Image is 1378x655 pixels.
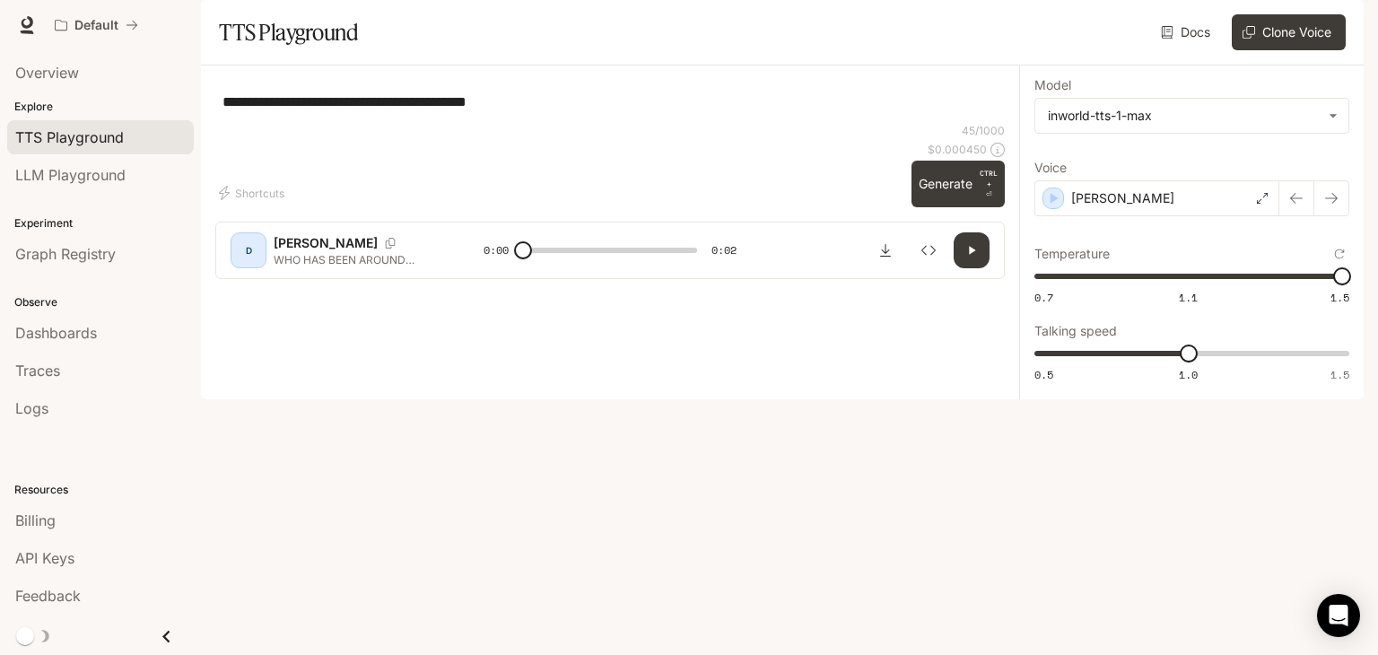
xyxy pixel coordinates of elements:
div: Open Intercom Messenger [1317,594,1360,637]
p: WHO HAS BEEN AROUND LONGER — SHARKS OR TREES? [274,252,440,267]
h1: TTS Playground [219,14,358,50]
div: inworld-tts-1-max [1035,99,1348,133]
p: Talking speed [1034,325,1117,337]
div: inworld-tts-1-max [1048,107,1320,125]
p: Model [1034,79,1071,92]
span: 0.5 [1034,367,1053,382]
button: Inspect [911,232,946,268]
button: All workspaces [47,7,146,43]
span: 0:00 [484,241,509,259]
p: Default [74,18,118,33]
button: Clone Voice [1232,14,1346,50]
button: Reset to default [1330,244,1349,264]
span: 1.0 [1179,367,1198,382]
div: D [234,236,263,265]
p: Temperature [1034,248,1110,260]
span: 1.5 [1330,367,1349,382]
a: Docs [1157,14,1217,50]
span: 0:02 [711,241,737,259]
span: 0.7 [1034,290,1053,305]
p: [PERSON_NAME] [274,234,378,252]
span: 1.5 [1330,290,1349,305]
p: $ 0.000450 [928,142,987,157]
p: 45 / 1000 [962,123,1005,138]
p: Voice [1034,162,1067,174]
button: Shortcuts [215,179,292,207]
button: Copy Voice ID [378,238,403,249]
span: 1.1 [1179,290,1198,305]
p: [PERSON_NAME] [1071,189,1174,207]
p: CTRL + [980,168,998,189]
button: GenerateCTRL +⏎ [911,161,1005,207]
button: Download audio [868,232,903,268]
p: ⏎ [980,168,998,200]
